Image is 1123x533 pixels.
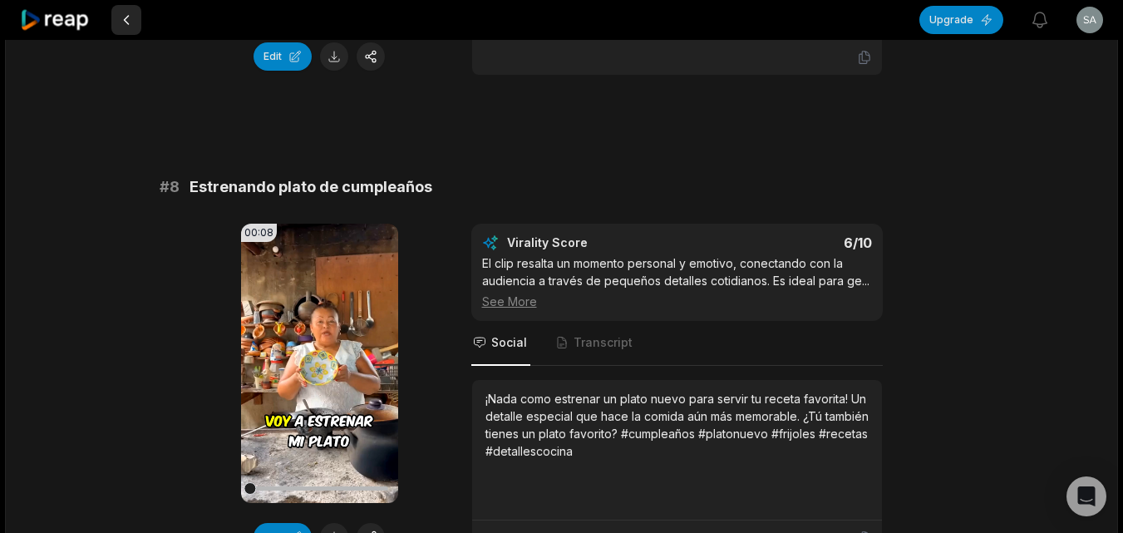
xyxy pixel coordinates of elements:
div: El clip resalta un momento personal y emotivo, conectando con la audiencia a través de pequeños d... [482,254,872,310]
span: # 8 [160,175,180,199]
span: Transcript [574,334,633,351]
video: Your browser does not support mp4 format. [241,224,398,503]
div: 6 /10 [693,234,872,251]
div: Virality Score [507,234,686,251]
div: ¡Nada como estrenar un plato nuevo para servir tu receta favorita! Un detalle especial que hace l... [485,390,869,460]
button: Edit [254,42,312,71]
div: Open Intercom Messenger [1066,476,1106,516]
button: Upgrade [919,6,1003,34]
span: Estrenando plato de cumpleaños [190,175,432,199]
nav: Tabs [471,321,883,366]
span: Social [491,334,527,351]
div: See More [482,293,872,310]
